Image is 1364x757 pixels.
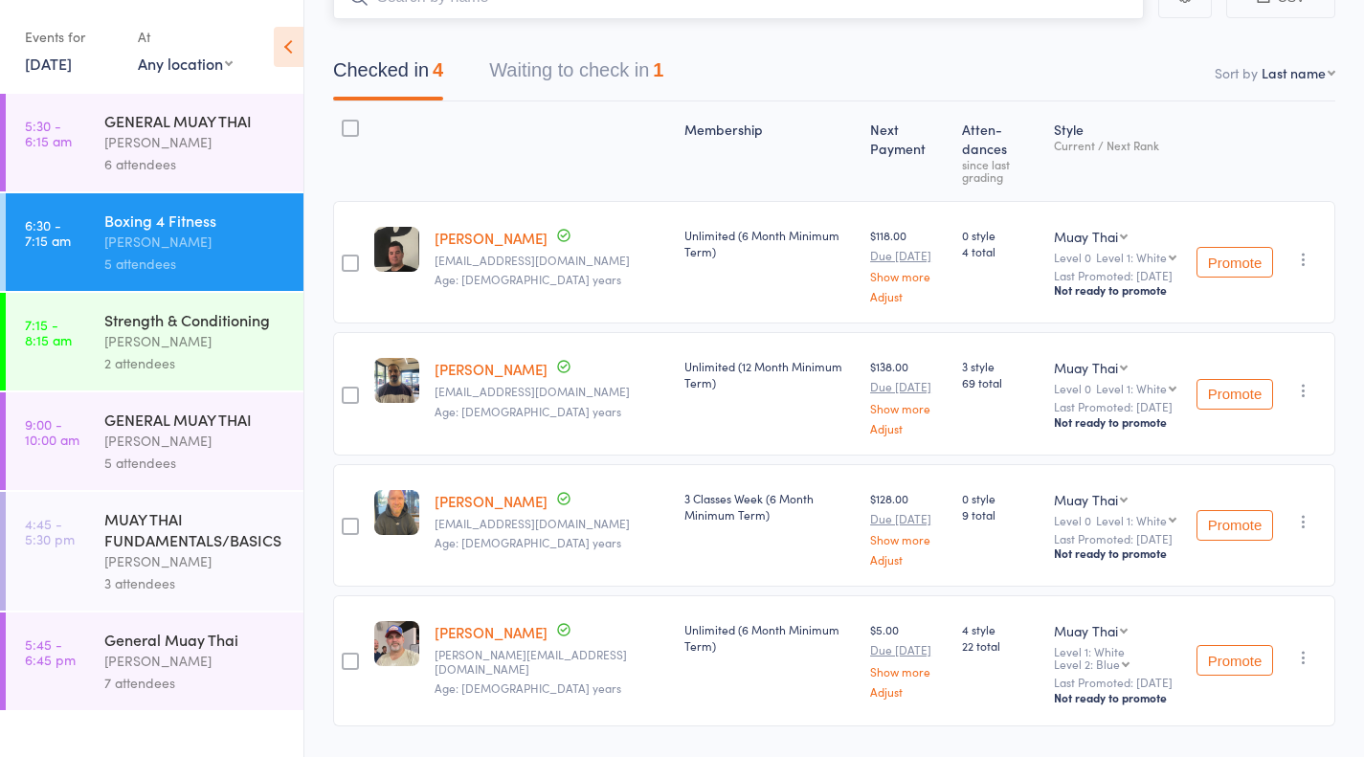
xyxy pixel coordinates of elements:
button: Promote [1196,645,1273,676]
span: 0 style [962,227,1039,243]
div: 7 attendees [104,672,287,694]
div: [PERSON_NAME] [104,330,287,352]
small: Last Promoted: [DATE] [1054,532,1181,545]
span: 4 style [962,621,1039,637]
img: image1754260509.png [374,490,419,535]
img: image1757632795.png [374,227,419,272]
a: [PERSON_NAME] [435,491,548,511]
button: Promote [1196,510,1273,541]
a: [PERSON_NAME] [435,228,548,248]
div: [PERSON_NAME] [104,430,287,452]
a: 7:15 -8:15 amStrength & Conditioning[PERSON_NAME]2 attendees [6,293,303,390]
a: [PERSON_NAME] [435,359,548,379]
div: Muay Thai [1054,358,1118,377]
div: $138.00 [870,358,947,434]
div: 4 [433,59,443,80]
small: Last Promoted: [DATE] [1054,400,1181,413]
div: Muay Thai [1054,490,1118,509]
a: Show more [870,402,947,414]
small: Due [DATE] [870,643,947,657]
span: 9 total [962,506,1039,523]
small: Due [DATE] [870,380,947,393]
a: Adjust [870,685,947,698]
div: Level 0 [1054,251,1181,263]
label: Sort by [1215,63,1258,82]
div: 5 attendees [104,452,287,474]
div: [PERSON_NAME] [104,650,287,672]
a: 9:00 -10:00 amGENERAL MUAY THAI[PERSON_NAME]5 attendees [6,392,303,490]
time: 7:15 - 8:15 am [25,317,72,347]
span: 4 total [962,243,1039,259]
div: since last grading [962,158,1039,183]
div: 5 attendees [104,253,287,275]
small: tim@autoblackbox.com.au [435,648,669,676]
div: Boxing 4 Fitness [104,210,287,231]
span: 0 style [962,490,1039,506]
div: Membership [677,110,863,192]
a: Adjust [870,290,947,302]
a: 6:30 -7:15 amBoxing 4 Fitness[PERSON_NAME]5 attendees [6,193,303,291]
div: $5.00 [870,621,947,697]
div: 3 attendees [104,572,287,594]
a: Show more [870,665,947,678]
small: Last Promoted: [DATE] [1054,269,1181,282]
a: Show more [870,533,947,545]
small: Due [DATE] [870,512,947,525]
a: [DATE] [25,53,72,74]
div: Level 1: White [1054,645,1181,670]
div: Level 0 [1054,382,1181,394]
a: 5:30 -6:15 amGENERAL MUAY THAI[PERSON_NAME]6 attendees [6,94,303,191]
div: [PERSON_NAME] [104,231,287,253]
div: Not ready to promote [1054,690,1181,705]
div: Style [1046,110,1189,192]
span: 22 total [962,637,1039,654]
small: nishant2112@gmail.com [435,385,669,398]
div: 3 Classes Week (6 Month Minimum Term) [684,490,856,523]
div: Last name [1262,63,1326,82]
span: Age: [DEMOGRAPHIC_DATA] years [435,679,621,696]
span: Age: [DEMOGRAPHIC_DATA] years [435,271,621,287]
div: Level 1: White [1096,514,1167,526]
small: Last Promoted: [DATE] [1054,676,1181,689]
a: 5:45 -6:45 pmGeneral Muay Thai[PERSON_NAME]7 attendees [6,612,303,710]
div: 1 [653,59,663,80]
div: Any location [138,53,233,74]
button: Checked in4 [333,50,443,100]
time: 9:00 - 10:00 am [25,416,79,447]
span: Age: [DEMOGRAPHIC_DATA] years [435,534,621,550]
button: Promote [1196,247,1273,278]
div: Unlimited (6 Month Minimum Term) [684,621,856,654]
button: Promote [1196,379,1273,410]
time: 5:30 - 6:15 am [25,118,72,148]
div: Level 1: White [1096,382,1167,394]
div: Not ready to promote [1054,414,1181,430]
div: Level 1: White [1096,251,1167,263]
div: Muay Thai [1054,227,1118,246]
img: image1744104864.png [374,358,419,403]
div: GENERAL MUAY THAI [104,110,287,131]
div: Unlimited (12 Month Minimum Term) [684,358,856,390]
div: Strength & Conditioning [104,309,287,330]
div: Next Payment [862,110,954,192]
div: Current / Next Rank [1054,139,1181,151]
span: Age: [DEMOGRAPHIC_DATA] years [435,403,621,419]
div: 6 attendees [104,153,287,175]
div: $118.00 [870,227,947,302]
div: Events for [25,21,119,53]
div: Level 0 [1054,514,1181,526]
div: 2 attendees [104,352,287,374]
time: 6:30 - 7:15 am [25,217,71,248]
a: Adjust [870,553,947,566]
div: $128.00 [870,490,947,566]
div: Not ready to promote [1054,545,1181,561]
span: 3 style [962,358,1039,374]
div: MUAY THAI FUNDAMENTALS/BASICS [104,508,287,550]
a: Adjust [870,422,947,434]
small: rw_bruce@outlook.com [435,254,669,267]
img: image1747002344.png [374,621,419,666]
div: Level 2: Blue [1054,657,1120,670]
time: 5:45 - 6:45 pm [25,636,76,667]
span: 69 total [962,374,1039,390]
time: 4:45 - 5:30 pm [25,516,75,546]
a: 4:45 -5:30 pmMUAY THAI FUNDAMENTALS/BASICS[PERSON_NAME]3 attendees [6,492,303,611]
